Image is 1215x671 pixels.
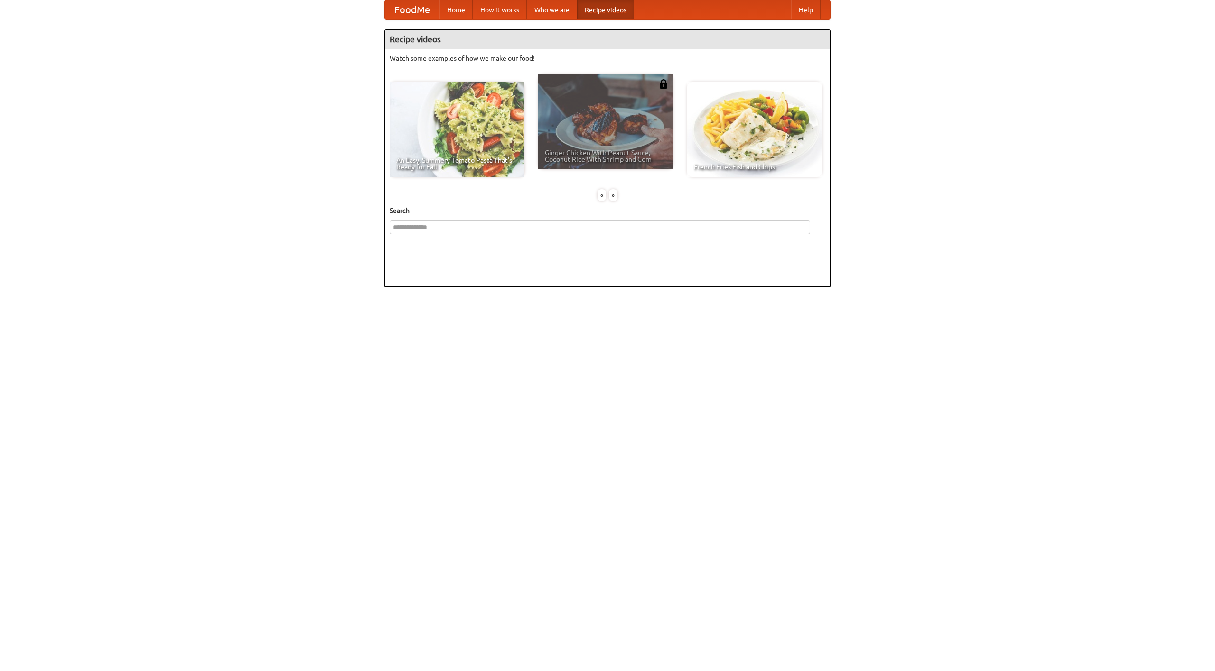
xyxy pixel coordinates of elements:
[791,0,821,19] a: Help
[390,206,825,215] h5: Search
[659,79,668,89] img: 483408.png
[687,82,822,177] a: French Fries Fish and Chips
[385,0,439,19] a: FoodMe
[527,0,577,19] a: Who we are
[439,0,473,19] a: Home
[694,164,815,170] span: French Fries Fish and Chips
[609,189,617,201] div: »
[390,54,825,63] p: Watch some examples of how we make our food!
[598,189,606,201] div: «
[473,0,527,19] a: How it works
[577,0,634,19] a: Recipe videos
[396,157,518,170] span: An Easy, Summery Tomato Pasta That's Ready for Fall
[385,30,830,49] h4: Recipe videos
[390,82,524,177] a: An Easy, Summery Tomato Pasta That's Ready for Fall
